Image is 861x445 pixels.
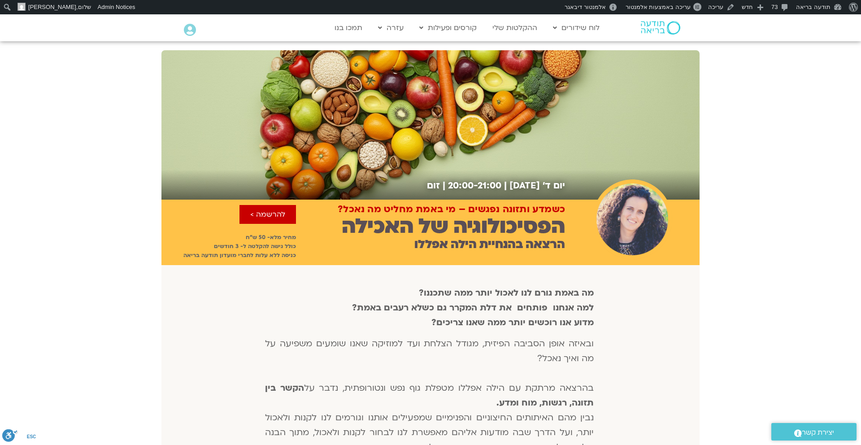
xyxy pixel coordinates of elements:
h2: יום ד׳ [DATE] | 20:00-21:00 | זום [161,180,565,191]
a: עזרה [374,19,408,36]
strong: הקשר בין תזונה, רגשות, מוח ומדע. [265,382,594,409]
span: [PERSON_NAME] [28,4,76,10]
a: קורסים ופעילות [415,19,481,36]
a: ההקלטות שלי [488,19,542,36]
span: יצירת קשר [802,427,834,439]
h2: כשמדע ותזונה נפגשים – מי באמת מחליט מה נאכל? [338,204,565,215]
a: להרשמה > [239,205,296,224]
h2: הרצאה בהנחיית הילה אפללו [414,238,565,251]
a: תמכו בנו [330,19,367,36]
h2: הפסיכולוגיה של האכילה [342,214,565,238]
span: להרשמה > [250,210,285,218]
img: תודעה בריאה [641,21,680,35]
p: מחיר מלא- 50 ש״ח כולל גישה להקלטה ל- 3 חודשים כניסה ללא עלות לחברי מועדון תודעה בריאה [161,233,296,260]
strong: מדוע אנו רוכשים יותר ממה שאנו צריכים? [431,317,594,328]
span: עריכה באמצעות אלמנטור [626,4,691,10]
a: לוח שידורים [548,19,604,36]
a: יצירת קשר [771,423,857,441]
strong: מה באמת גורם לנו לאכול יותר ממה שתכננו? למה אנחנו פותחים את דלת המקרר גם כשלא רעבים באמת? [352,287,594,314]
